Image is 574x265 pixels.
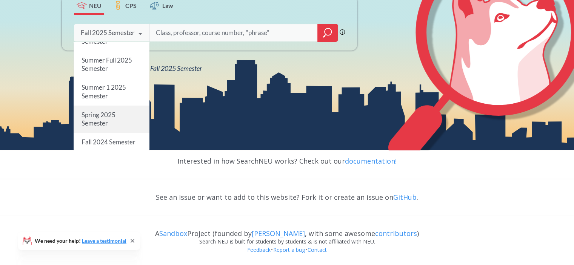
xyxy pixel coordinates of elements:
span: Spring 2025 Semester [82,111,115,127]
span: NEU Fall 2025 Semester [136,64,202,72]
span: CPS [125,1,137,10]
span: Summer 2 2025 Semester [82,29,126,45]
a: Report a bug [273,246,305,253]
span: Summer 1 2025 Semester [82,84,126,100]
a: Sandbox [159,229,187,238]
span: NEU [89,1,102,10]
svg: magnifying glass [323,28,332,38]
div: magnifying glass [317,24,338,42]
span: Fall 2024 Semester [82,138,135,146]
a: contributors [375,229,417,238]
input: Class, professor, course number, "phrase" [155,25,312,41]
a: Contact [307,246,327,253]
span: Law [162,1,173,10]
a: documentation! [345,156,397,165]
span: Summer Full 2025 Semester [82,56,132,72]
a: GitHub [393,193,417,202]
div: Fall 2025 Semester [81,29,135,37]
a: [PERSON_NAME] [252,229,305,238]
a: Feedback [247,246,271,253]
